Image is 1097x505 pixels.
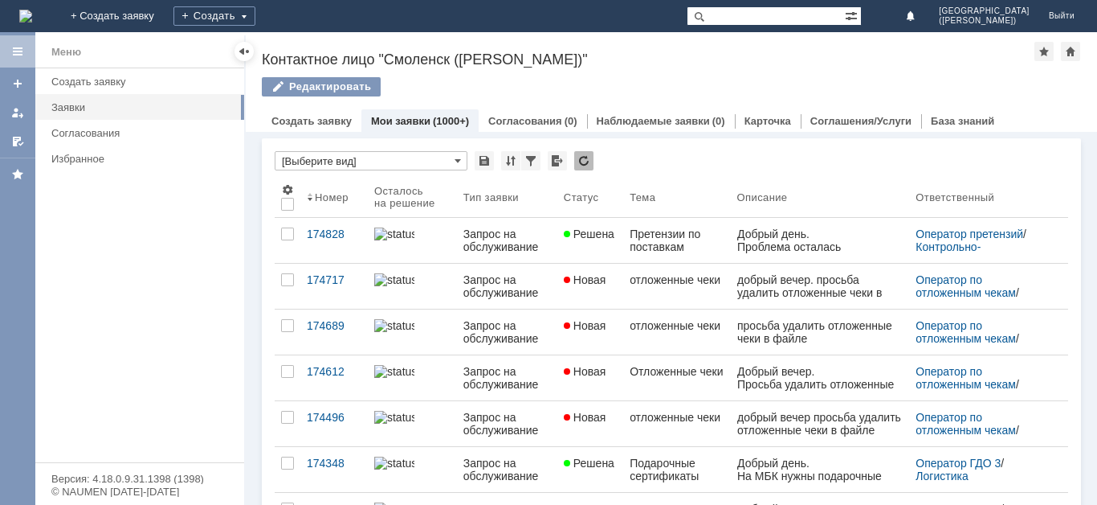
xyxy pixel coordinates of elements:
[300,177,368,218] th: Номер
[916,319,1016,345] a: Оператор по отложенным чекам
[916,457,1001,470] a: Оператор ГДО 3
[368,447,457,492] a: statusbar-25 (1).png
[463,365,551,391] div: Запрос на обслуживание
[916,365,1049,391] div: /
[916,411,1016,437] a: Оператор по отложенным чекам
[630,319,724,332] div: отложенные чеки
[368,310,457,355] a: statusbar-100 (1).png
[557,218,623,263] a: Решена
[501,151,520,170] div: Сортировка...
[810,115,911,127] a: Соглашения/Услуги
[557,355,623,400] a: Новая
[916,191,994,203] div: Ответственный
[457,355,557,400] a: Запрос на обслуживание
[712,115,725,127] div: (0)
[597,115,710,127] a: Наблюдаемые заявки
[5,129,31,154] a: Мои согласования
[916,273,1049,299] div: /
[368,264,457,309] a: statusbar-100 (1).png
[557,310,623,355] a: Новая
[916,240,1017,266] a: Контрольно-ревизионный отдел
[475,151,494,170] div: Сохранить вид
[51,76,234,88] div: Создать заявку
[1061,42,1080,61] div: Сделать домашней страницей
[307,319,361,332] div: 174689
[623,177,730,218] th: Тема
[916,470,968,482] a: Логистика
[45,69,241,94] a: Создать заявку
[51,127,234,139] div: Согласования
[623,447,730,492] a: Подарочные сертификаты
[488,115,562,127] a: Согласования
[300,447,368,492] a: 174348
[630,191,655,203] div: Тема
[457,310,557,355] a: Запрос на обслуживание
[916,365,1016,391] a: Оператор по отложенным чекам
[1034,42,1054,61] div: Добавить в избранное
[463,411,551,437] div: Запрос на обслуживание
[916,273,1016,299] a: Оператор по отложенным чекам
[45,95,241,120] a: Заявки
[463,191,519,203] div: Тип заявки
[374,411,414,424] img: statusbar-100 (1).png
[368,355,457,400] a: statusbar-100 (1).png
[574,151,593,170] div: Обновлять список
[262,51,1034,68] div: Контактное лицо "Смоленск ([PERSON_NAME])"
[368,401,457,446] a: statusbar-100 (1).png
[307,228,361,240] div: 174828
[457,218,557,263] a: Запрос на обслуживание
[564,273,606,286] span: Новая
[271,115,352,127] a: Создать заявку
[374,365,414,378] img: statusbar-100 (1).png
[234,42,254,61] div: Скрыть меню
[457,447,557,492] a: Запрос на обслуживание
[623,401,730,446] a: отложенные чеки
[548,151,567,170] div: Экспорт списка
[51,487,228,497] div: © NAUMEN [DATE]-[DATE]
[5,100,31,125] a: Мои заявки
[457,264,557,309] a: Запрос на обслуживание
[521,151,540,170] div: Фильтрация...
[51,474,228,484] div: Версия: 4.18.0.9.31.1398 (1398)
[300,218,368,263] a: 174828
[623,218,730,263] a: Претензии по поставкам
[300,264,368,309] a: 174717
[744,115,791,127] a: Карточка
[374,457,414,470] img: statusbar-25 (1).png
[565,115,577,127] div: (0)
[564,457,614,470] span: Решена
[630,457,724,482] div: Подарочные сертификаты
[51,101,234,113] div: Заявки
[371,115,430,127] a: Мои заявки
[557,177,623,218] th: Статус
[564,411,606,424] span: Новая
[315,191,349,203] div: Номер
[916,228,1023,240] a: Оператор претензий
[463,273,551,299] div: Запрос на обслуживание
[5,71,31,96] a: Создать заявку
[307,273,361,286] div: 174717
[307,365,361,378] div: 174612
[623,355,730,400] a: Отложенные чеки
[623,310,730,355] a: отложенные чеки
[457,401,557,446] a: Запрос на обслуживание
[300,401,368,446] a: 174496
[51,153,217,165] div: Избранное
[916,457,1049,482] div: /
[564,191,598,203] div: Статус
[173,6,255,26] div: Создать
[374,273,414,286] img: statusbar-100 (1).png
[368,218,457,263] a: statusbar-100 (1).png
[630,228,724,253] div: Претензии по поставкам
[300,310,368,355] a: 174689
[281,183,294,196] span: Настройки
[737,191,788,203] div: Описание
[374,228,414,240] img: statusbar-100 (1).png
[939,6,1030,16] span: [GEOGRAPHIC_DATA]
[564,228,614,240] span: Решена
[463,457,551,482] div: Запрос на обслуживание
[845,7,861,23] span: Расширенный поиск
[457,177,557,218] th: Тип заявки
[463,228,551,253] div: Запрос на обслуживание
[564,365,606,378] span: Новая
